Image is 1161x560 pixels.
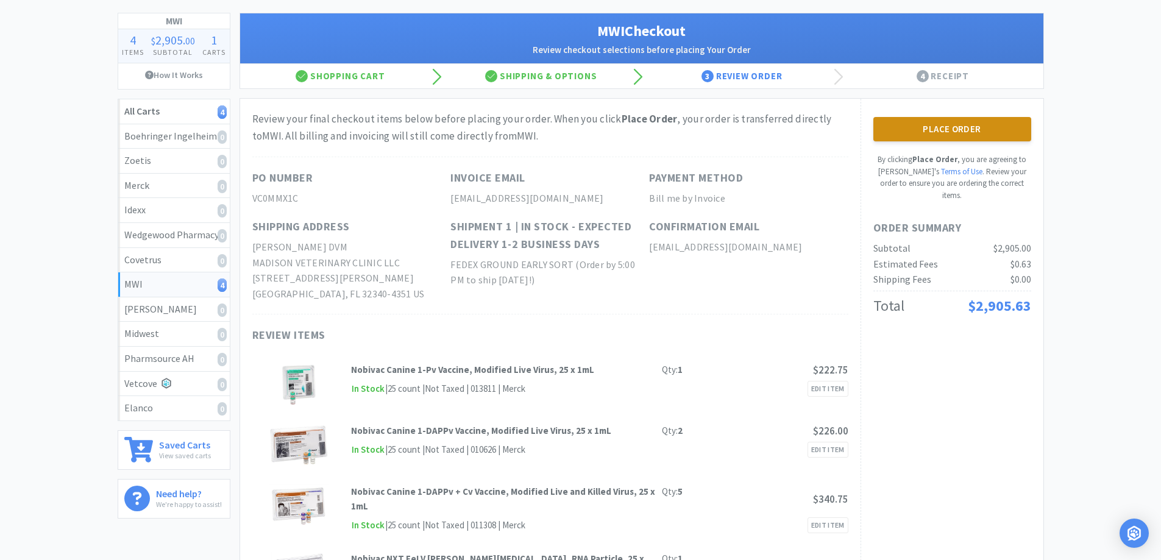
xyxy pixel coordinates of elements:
img: 31ff5cceb57b41388b48b619704d41ca_16184.png [268,424,330,466]
h2: [PERSON_NAME] DVM [252,239,451,255]
div: Qty: [662,424,683,438]
p: By clicking , you are agreeing to [PERSON_NAME]'s . Review your order to ensure you are ordering ... [873,154,1031,201]
i: 0 [218,130,227,144]
h6: Need help? [156,486,222,498]
h1: PO Number [252,169,313,187]
div: Covetrus [124,252,224,268]
div: | Not Taxed | 013811 | Merck [421,381,525,396]
h2: VC0MMX1C [252,191,451,207]
a: Elanco0 [118,396,230,420]
div: Shipping & Options [441,64,642,88]
strong: Nobivac Canine 1-Pv Vaccine, Modified Live Virus, 25 x 1mL [351,364,594,375]
div: Shopping Cart [240,64,441,88]
span: | 25 count [385,444,421,455]
p: View saved carts [159,450,211,461]
i: 0 [218,254,227,268]
span: $2,905.00 [993,242,1031,254]
img: cb1e2e6696634da5bdc0fc2782b96d77_16189.png [280,363,317,405]
h2: Bill me by Invoice [649,191,848,207]
div: Open Intercom Messenger [1120,519,1149,548]
div: Elanco [124,400,224,416]
h1: Invoice Email [450,169,525,187]
h1: MWI [118,13,230,29]
span: 1 [211,32,217,48]
div: Merck [124,178,224,194]
div: Vetcove [124,376,224,392]
a: Edit Item [808,442,848,458]
a: Wedgewood Pharmacy0 [118,223,230,248]
div: Idexx [124,202,224,218]
a: Edit Item [808,517,848,533]
div: Midwest [124,326,224,342]
h4: Carts [199,46,229,58]
h4: Items [118,46,147,58]
span: | 25 count [385,519,421,531]
div: [PERSON_NAME] [124,302,224,317]
span: $2,905.63 [968,296,1031,315]
i: 0 [218,180,227,193]
h2: [STREET_ADDRESS][PERSON_NAME] [252,271,451,286]
div: Shipping Fees [873,272,931,288]
div: Zoetis [124,153,224,169]
h1: Order Summary [873,219,1031,237]
strong: Place Order [622,112,678,126]
strong: Nobivac Canine 1-DAPPv Vaccine, Modified Live Virus, 25 x 1mL [351,425,611,436]
i: 0 [218,204,227,218]
a: MWI4 [118,272,230,297]
span: $226.00 [813,424,848,438]
i: 0 [218,353,227,366]
a: Merck0 [118,174,230,199]
h6: Saved Carts [159,437,211,450]
div: Estimated Fees [873,257,938,272]
h1: Review Items [252,327,618,344]
a: [PERSON_NAME]0 [118,297,230,322]
i: 0 [218,378,227,391]
a: Idexx0 [118,198,230,223]
a: How It Works [118,63,230,87]
a: Saved CartsView saved carts [118,430,230,470]
h2: FEDEX GROUND EARLY SORT (Order by 5:00 PM to ship [DATE]!) [450,257,649,288]
span: In Stock [351,518,385,533]
span: 3 [701,70,714,82]
span: 2,905 [155,32,183,48]
div: Pharmsource AH [124,351,224,367]
div: MWI [124,277,224,292]
a: Boehringer Ingelheim0 [118,124,230,149]
div: Subtotal [873,241,911,257]
div: | Not Taxed | 011308 | Merck [421,518,525,533]
div: Qty: [662,484,683,499]
div: | Not Taxed | 010626 | Merck [421,442,525,457]
div: Total [873,294,904,317]
span: $0.00 [1010,273,1031,285]
a: Terms of Use [941,166,982,177]
div: Review Order [642,64,843,88]
h2: [GEOGRAPHIC_DATA], FL 32340-4351 US [252,286,451,302]
span: $340.75 [813,492,848,506]
strong: Place Order [912,154,957,165]
div: Review your final checkout items below before placing your order. When you click , your order is ... [252,111,848,144]
i: 0 [218,155,227,168]
h2: [EMAIL_ADDRESS][DOMAIN_NAME] [450,191,649,207]
span: 4 [130,32,136,48]
span: $222.75 [813,363,848,377]
strong: 5 [678,486,683,497]
a: Zoetis0 [118,149,230,174]
h2: MADISON VETERINARY CLINIC LLC [252,255,451,271]
i: 4 [218,105,227,119]
img: c276b594754248dd9aedb079f4056860_16185.png [269,484,328,527]
span: 00 [185,35,195,47]
strong: Nobivac Canine 1-DAPPv + Cv Vaccine, Modified Live and Killed Virus, 25 x 1mL [351,486,655,512]
i: 0 [218,402,227,416]
h2: Review checkout selections before placing Your Order [252,43,1031,57]
span: 4 [917,70,929,82]
h1: Payment Method [649,169,743,187]
h1: Shipment 1 | In stock - expected delivery 1-2 business days [450,218,649,253]
i: 4 [218,278,227,292]
span: In Stock [351,442,385,458]
h2: [EMAIL_ADDRESS][DOMAIN_NAME] [649,239,848,255]
i: 0 [218,229,227,243]
i: 0 [218,303,227,317]
h1: MWI Checkout [252,19,1031,43]
strong: 1 [678,364,683,375]
h1: Shipping Address [252,218,350,236]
